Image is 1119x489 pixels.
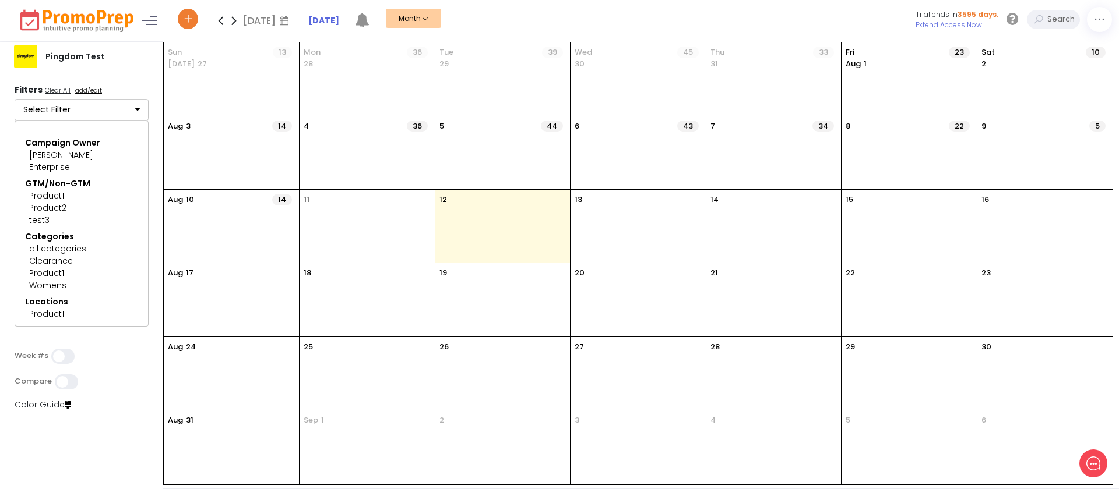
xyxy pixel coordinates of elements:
p: 13 [575,194,582,205]
span: 43 [677,121,699,132]
a: Color Guide [15,399,71,410]
p: 23 [981,267,991,279]
p: 27 [198,58,207,70]
div: test3 [29,214,134,226]
span: Trial ends in [916,9,998,19]
h2: What can we do to help? [17,77,216,96]
label: Compare [15,377,52,386]
span: 13 [273,47,292,58]
span: Fri [846,47,949,58]
span: Sep [304,414,318,426]
p: 31 [710,58,718,70]
span: Sun [168,47,273,58]
p: 22 [846,267,855,279]
p: 21 [710,267,718,279]
span: 44 [541,121,563,132]
p: 2 [439,414,444,426]
div: Pingdom Test [37,51,113,63]
a: Extend Access Now [916,20,982,30]
div: [PERSON_NAME] [29,149,134,161]
div: Categories [25,231,138,243]
span: 14 [272,121,292,132]
p: 24 [186,341,196,353]
p: 25 [304,341,313,353]
div: Womens [29,279,134,292]
p: 16 [981,194,989,205]
div: Locations [25,296,138,308]
a: [DATE] [308,15,339,27]
p: Aug [168,121,183,132]
p: 5 [846,414,850,426]
a: add/edit [73,86,104,97]
div: Enterprise [29,161,134,173]
div: Clearance [29,255,134,267]
p: 3 [186,121,191,132]
u: Clear All [45,86,71,95]
span: 36 [407,121,428,132]
p: 27 [575,341,584,353]
p: 2 [981,58,986,70]
div: Product2 [29,202,134,214]
strong: [DATE] [308,15,339,26]
div: Product1 [29,267,134,279]
div: GTM/Non-GTM [25,178,138,190]
p: 12 [439,194,447,205]
u: add/edit [75,86,102,95]
p: 4 [710,414,716,426]
span: 36 [407,47,428,58]
p: 1 [321,414,324,426]
button: Select Filter [15,99,149,121]
span: 22 [949,121,970,132]
span: Aug [846,58,861,69]
span: Thu [710,47,814,58]
span: 3595 days. [958,9,998,19]
p: 18 [304,267,311,279]
p: 31 [186,414,193,426]
p: 10 [186,194,194,205]
strong: Filters [15,84,43,95]
p: 30 [981,341,991,353]
p: 11 [304,194,309,205]
span: 14 [272,194,292,205]
span: We run on Gist [97,407,147,414]
p: 4 [304,121,309,132]
img: 2d3895cc8dcc9d2443ddd18970b2659c.png [14,45,37,68]
p: Aug [168,267,183,279]
span: 33 [813,47,834,58]
p: 30 [575,58,585,70]
p: [DATE] [168,58,195,70]
p: 15 [846,194,853,205]
p: Aug [168,341,183,353]
p: 6 [981,414,986,426]
div: Product1 [29,308,134,320]
h1: Hello Demo12! [17,56,216,75]
span: Wed [575,47,677,58]
p: 6 [575,121,579,132]
p: 28 [304,58,313,70]
p: 19 [439,267,447,279]
p: Aug [168,414,183,426]
p: 28 [710,341,720,353]
span: 5 [1089,121,1106,132]
p: 9 [981,121,986,132]
div: [DATE] [243,12,293,29]
p: 1 [846,58,867,70]
p: 5 [439,121,444,132]
div: all categories [29,243,134,255]
p: 29 [846,341,855,353]
label: Week #s [15,351,48,360]
p: 29 [439,58,449,70]
button: New conversation [18,117,215,140]
span: 23 [949,47,970,58]
span: Sat [981,47,1086,58]
span: 45 [677,47,699,58]
p: Aug [168,194,183,205]
iframe: gist-messenger-bubble-iframe [1079,449,1107,477]
span: 34 [812,121,834,132]
p: 14 [710,194,719,205]
input: Search [1044,10,1080,29]
p: 3 [575,414,579,426]
span: Mon [304,47,407,58]
p: 7 [710,121,715,132]
span: New conversation [75,124,140,133]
